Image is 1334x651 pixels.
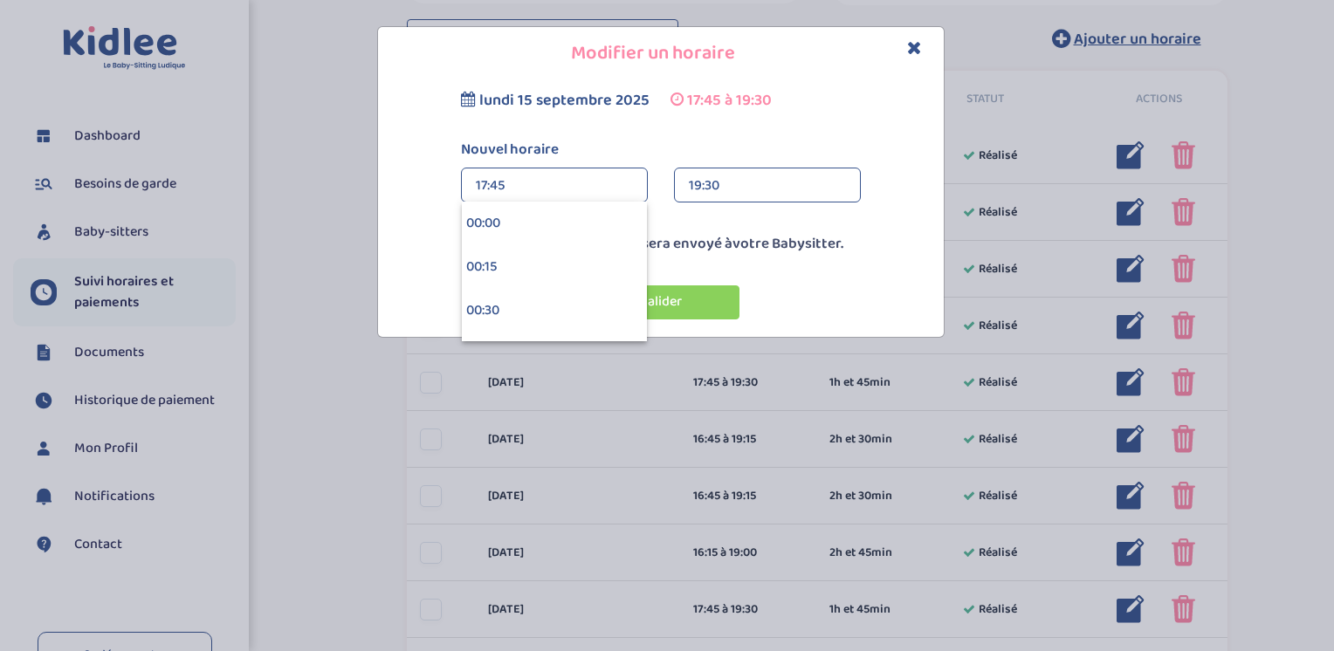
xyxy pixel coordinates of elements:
[479,88,650,113] span: lundi 15 septembre 2025
[462,202,647,245] div: 00:00
[907,38,922,58] button: Close
[582,285,739,319] button: Valider
[462,245,647,289] div: 00:15
[462,332,647,376] div: 00:45
[448,139,874,161] label: Nouvel horaire
[732,232,843,256] span: votre Babysitter.
[391,40,931,67] h4: Modifier un horaire
[476,168,633,203] div: 17:45
[382,233,939,256] p: Un e-mail de notification sera envoyé à
[687,88,772,113] span: 17:45 à 19:30
[462,289,647,332] div: 00:30
[689,168,846,203] div: 19:30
